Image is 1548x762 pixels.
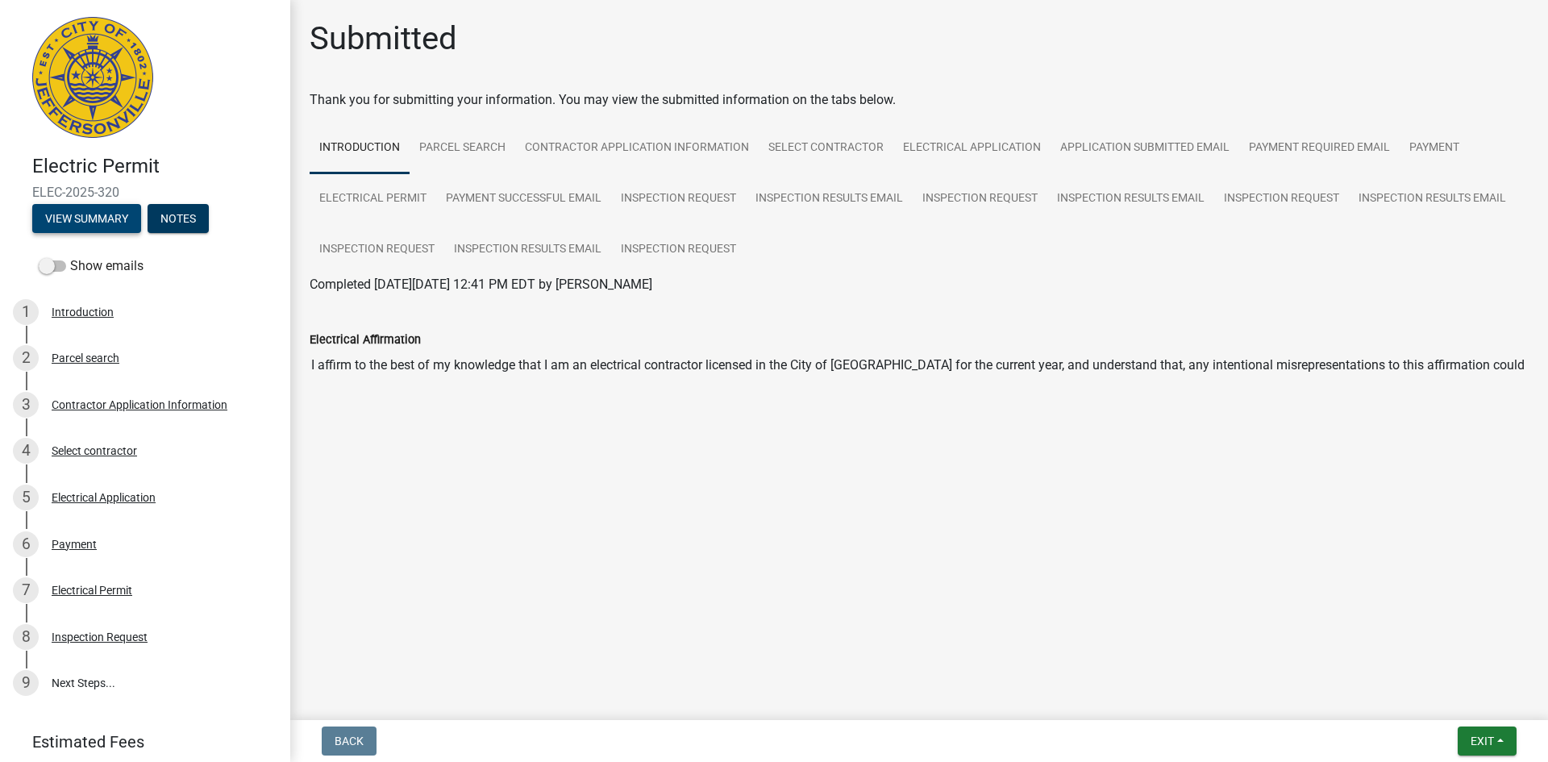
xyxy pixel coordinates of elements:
a: Inspection Results Email [444,224,611,276]
button: Notes [148,204,209,233]
a: Inspection Request [611,224,746,276]
div: 6 [13,531,39,557]
a: Electrical Application [893,123,1051,174]
span: Back [335,735,364,747]
div: Contractor Application Information [52,399,227,410]
a: Inspection Request [611,173,746,225]
a: Estimated Fees [13,726,264,758]
a: Inspection Results Email [1349,173,1516,225]
div: Electrical Permit [52,585,132,596]
button: Back [322,727,377,756]
div: 4 [13,438,39,464]
div: 8 [13,624,39,650]
wm-modal-confirm: Summary [32,213,141,226]
button: View Summary [32,204,141,233]
div: Inspection Request [52,631,148,643]
a: Payment [1400,123,1469,174]
div: Parcel search [52,352,119,364]
a: Select contractor [759,123,893,174]
a: Inspection Request [913,173,1047,225]
div: Introduction [52,306,114,318]
a: Inspection Request [1214,173,1349,225]
label: Electrical Affirmation [310,335,421,346]
div: Electrical Application [52,492,156,503]
div: 9 [13,670,39,696]
a: Payment Successful Email [436,173,611,225]
a: Application Submitted Email [1051,123,1239,174]
div: Payment [52,539,97,550]
div: 7 [13,577,39,603]
div: 2 [13,345,39,371]
a: Parcel search [410,123,515,174]
a: Introduction [310,123,410,174]
a: Inspection Request [310,224,444,276]
div: 3 [13,392,39,418]
div: 1 [13,299,39,325]
div: Select contractor [52,445,137,456]
a: Inspection Results Email [1047,173,1214,225]
button: Exit [1458,727,1517,756]
span: Exit [1471,735,1494,747]
a: Payment Required Email [1239,123,1400,174]
a: Inspection Results Email [746,173,913,225]
h1: Submitted [310,19,457,58]
wm-modal-confirm: Notes [148,213,209,226]
div: 5 [13,485,39,510]
label: Show emails [39,256,144,276]
div: Thank you for submitting your information. You may view the submitted information on the tabs below. [310,90,1529,110]
a: Contractor Application Information [515,123,759,174]
h4: Electric Permit [32,155,277,178]
a: Electrical Permit [310,173,436,225]
span: Completed [DATE][DATE] 12:41 PM EDT by [PERSON_NAME] [310,277,652,292]
span: ELEC-2025-320 [32,185,258,200]
img: City of Jeffersonville, Indiana [32,17,153,138]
